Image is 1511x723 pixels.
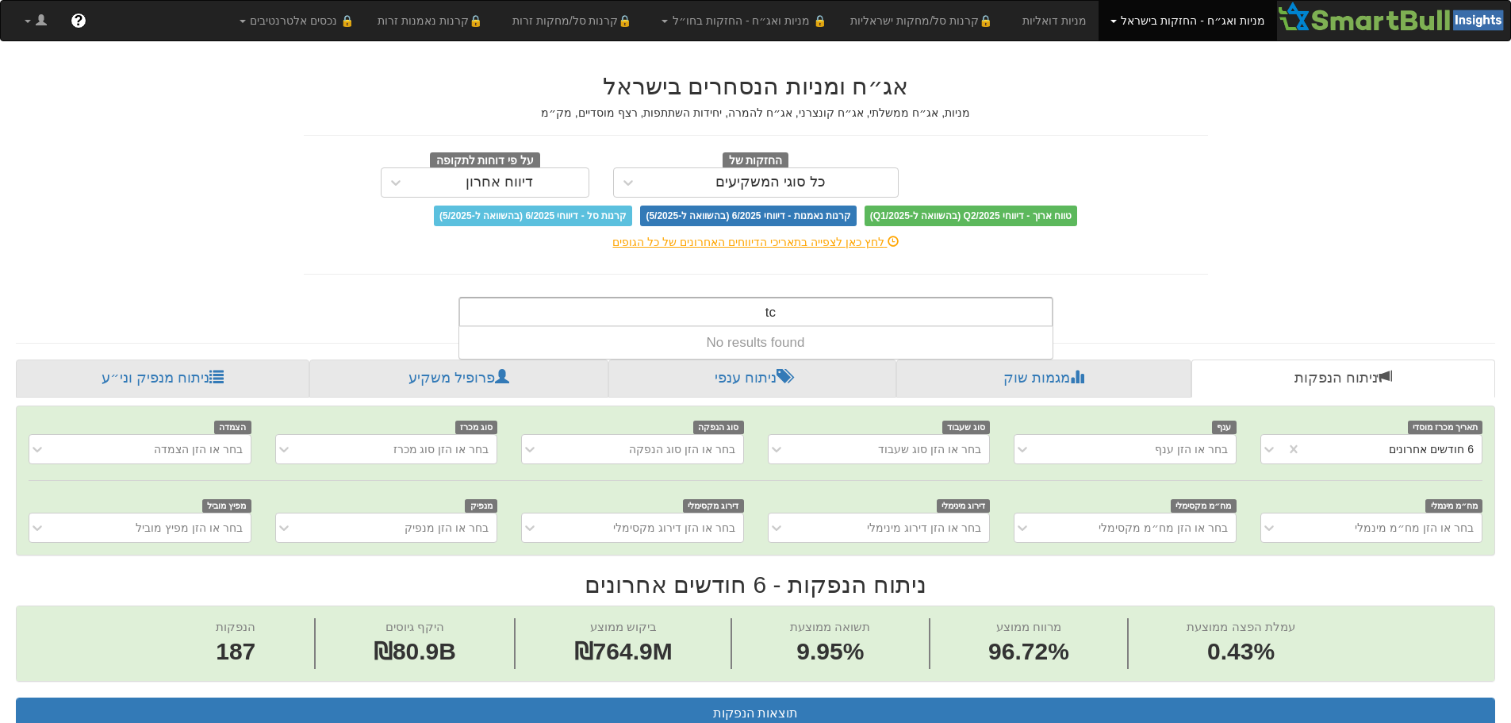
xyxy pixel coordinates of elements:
[865,206,1077,226] span: טווח ארוך - דיווחי Q2/2025 (בהשוואה ל-Q1/2025)
[16,360,309,398] a: ניתוח מנפיק וני״ע
[878,441,981,457] div: בחר או הזן סוג שעבוד
[500,1,650,40] a: 🔒קרנות סל/מחקות זרות
[838,1,1010,40] a: 🔒קרנות סל/מחקות ישראליות
[683,499,744,513] span: דירוג מקסימלי
[790,620,870,633] span: תשואה ממוצעת
[29,706,1482,721] h3: תוצאות הנפקות
[455,421,498,434] span: סוג מכרז
[405,520,489,536] div: בחר או הזן מנפיק
[790,635,870,669] span: 9.95%
[896,360,1191,398] a: מגמות שוק
[1212,421,1237,434] span: ענף
[715,175,826,190] div: כל סוגי המשקיעים
[385,620,444,633] span: היקף גיוסים
[996,620,1061,633] span: מרווח ממוצע
[309,360,608,398] a: פרופיל משקיע
[693,421,744,434] span: סוג הנפקה
[59,1,98,40] a: ?
[1277,1,1510,33] img: Smartbull
[1187,635,1294,669] span: 0.43%
[466,175,533,190] div: דיווח אחרון
[1389,441,1474,457] div: 6 חודשים אחרונים
[988,635,1069,669] span: 96.72%
[1099,520,1228,536] div: בחר או הזן מח״מ מקסימלי
[136,520,243,536] div: בחר או הזן מפיץ מוביל
[723,152,789,170] span: החזקות של
[629,441,735,457] div: בחר או הזן סוג הנפקה
[937,499,991,513] span: דירוג מינימלי
[1355,520,1474,536] div: בחר או הזן מח״מ מינמלי
[1191,360,1495,398] a: ניתוח הנפקות
[640,206,856,226] span: קרנות נאמנות - דיווחי 6/2025 (בהשוואה ל-5/2025)
[613,520,735,536] div: בחר או הזן דירוג מקסימלי
[1171,499,1237,513] span: מח״מ מקסימלי
[216,620,255,633] span: הנפקות
[574,638,673,664] span: ₪764.9M
[393,441,489,457] div: בחר או הזן סוג מכרז
[1011,1,1099,40] a: מניות דואליות
[867,520,981,536] div: בחר או הזן דירוג מינימלי
[1187,620,1294,633] span: עמלת הפצה ממוצעת
[459,327,1053,359] div: No results found
[430,152,540,170] span: על פי דוחות לתקופה
[292,234,1220,250] div: לחץ כאן לצפייה בתאריכי הדיווחים האחרונים של כל הגופים
[1425,499,1482,513] span: מח״מ מינמלי
[465,499,497,513] span: מנפיק
[304,73,1208,99] h2: אג״ח ומניות הנסחרים בישראל
[608,360,896,398] a: ניתוח ענפי
[304,107,1208,119] h5: מניות, אג״ח ממשלתי, אג״ח קונצרני, אג״ח להמרה, יחידות השתתפות, רצף מוסדיים, מק״מ
[228,1,366,40] a: 🔒 נכסים אלטרנטיבים
[74,13,82,29] span: ?
[650,1,838,40] a: 🔒 מניות ואג״ח - החזקות בחו״ל
[1155,441,1228,457] div: בחר או הזן ענף
[434,206,632,226] span: קרנות סל - דיווחי 6/2025 (בהשוואה ל-5/2025)
[366,1,500,40] a: 🔒קרנות נאמנות זרות
[202,499,251,513] span: מפיץ מוביל
[1408,421,1482,434] span: תאריך מכרז מוסדי
[590,620,657,633] span: ביקוש ממוצע
[214,421,251,434] span: הצמדה
[16,571,1495,598] h2: ניתוח הנפקות - 6 חודשים אחרונים
[154,441,243,457] div: בחר או הזן הצמדה
[216,635,255,669] span: 187
[942,421,991,434] span: סוג שעבוד
[1099,1,1277,40] a: מניות ואג״ח - החזקות בישראל
[374,638,456,664] span: ₪80.9B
